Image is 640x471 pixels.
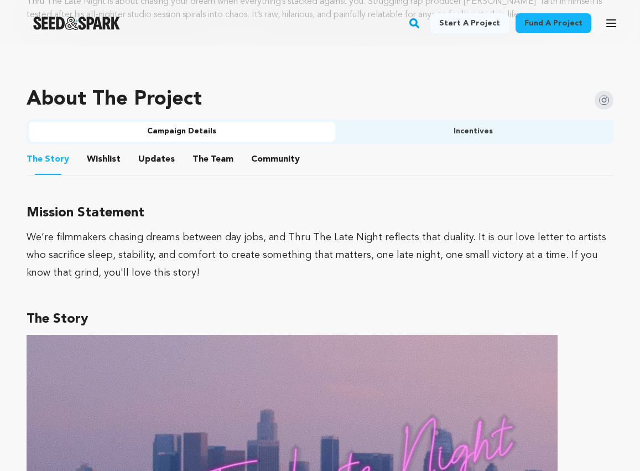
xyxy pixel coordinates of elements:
[138,153,175,166] span: Updates
[87,153,121,166] span: Wishlist
[27,153,69,166] span: Story
[29,122,335,142] button: Campaign Details
[27,229,613,282] div: We’re filmmakers chasing dreams between day jobs, and Thru The Late Night reflects that duality. ...
[192,153,209,166] span: The
[595,91,613,110] img: Seed&Spark Instagram Icon
[33,17,120,30] img: Seed&Spark Logo Dark Mode
[27,153,43,166] span: The
[33,17,120,30] a: Seed&Spark Homepage
[251,153,300,166] span: Community
[516,13,591,33] a: Fund a project
[27,202,613,224] h3: Mission Statement
[430,13,509,33] a: Start a project
[192,153,233,166] span: Team
[335,122,612,142] button: Incentives
[27,308,613,330] h3: The Story
[27,89,202,111] h1: About The Project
